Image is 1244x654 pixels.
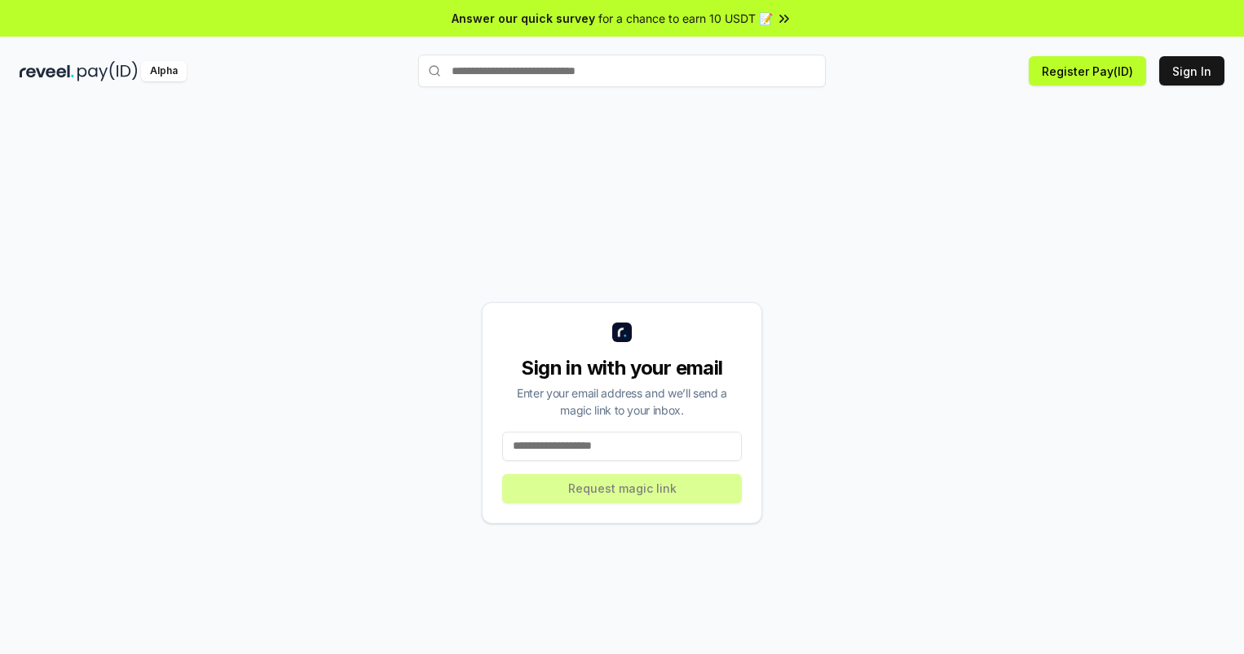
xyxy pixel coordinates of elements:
div: Alpha [141,61,187,81]
button: Sign In [1159,56,1224,86]
div: Sign in with your email [502,355,742,381]
span: Answer our quick survey [452,10,595,27]
span: for a chance to earn 10 USDT 📝 [598,10,773,27]
img: logo_small [612,323,632,342]
div: Enter your email address and we’ll send a magic link to your inbox. [502,384,742,419]
img: reveel_dark [20,61,74,81]
img: pay_id [77,61,138,81]
button: Register Pay(ID) [1029,56,1146,86]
